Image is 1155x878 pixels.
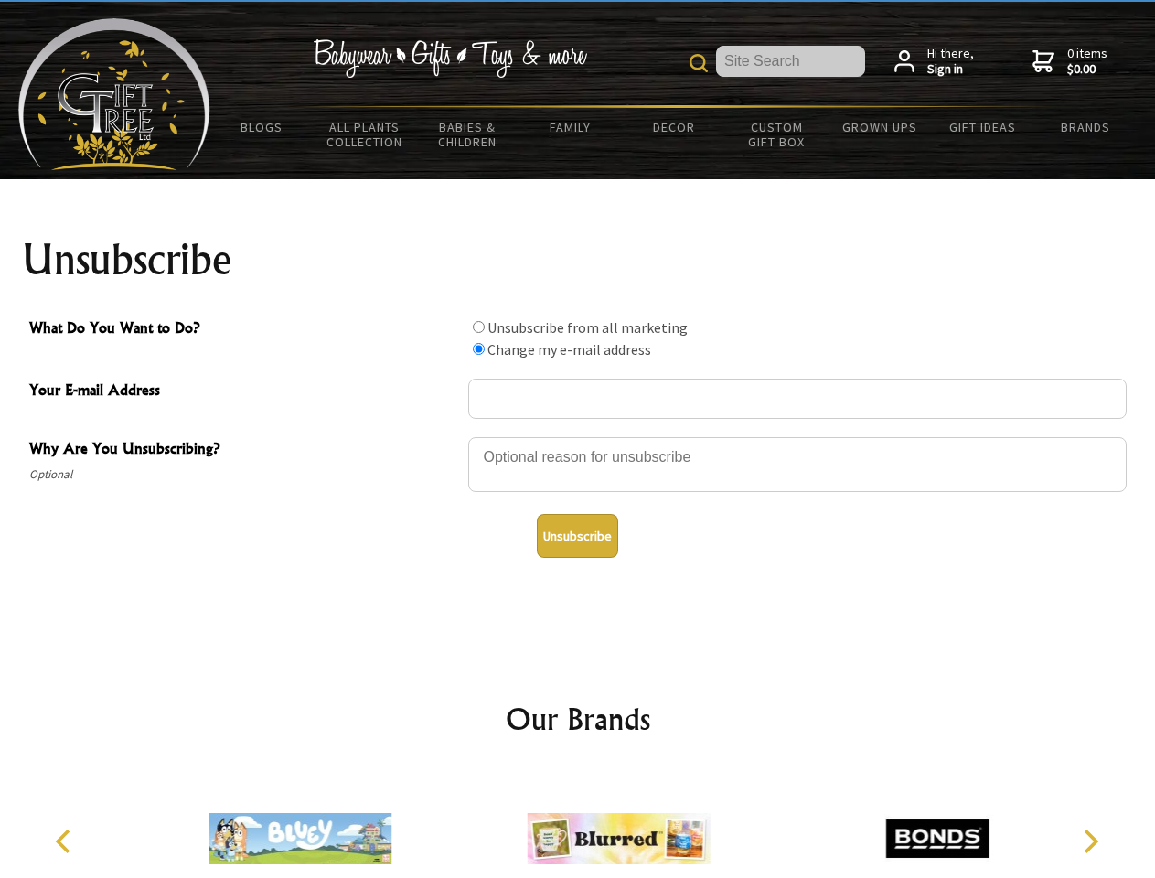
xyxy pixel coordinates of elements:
[22,238,1134,282] h1: Unsubscribe
[468,379,1127,419] input: Your E-mail Address
[46,821,86,862] button: Previous
[1070,821,1110,862] button: Next
[210,108,314,146] a: BLOGS
[1034,108,1138,146] a: Brands
[416,108,519,161] a: Babies & Children
[725,108,829,161] a: Custom Gift Box
[716,46,865,77] input: Site Search
[468,437,1127,492] textarea: Why Are You Unsubscribing?
[1067,45,1107,78] span: 0 items
[29,379,459,405] span: Your E-mail Address
[828,108,931,146] a: Grown Ups
[473,321,485,333] input: What Do You Want to Do?
[690,54,708,72] img: product search
[927,61,974,78] strong: Sign in
[29,437,459,464] span: Why Are You Unsubscribing?
[313,39,587,78] img: Babywear - Gifts - Toys & more
[931,108,1034,146] a: Gift Ideas
[1067,61,1107,78] strong: $0.00
[487,340,651,359] label: Change my e-mail address
[519,108,623,146] a: Family
[29,316,459,343] span: What Do You Want to Do?
[1032,46,1107,78] a: 0 items$0.00
[18,18,210,170] img: Babyware - Gifts - Toys and more...
[487,318,688,337] label: Unsubscribe from all marketing
[314,108,417,161] a: All Plants Collection
[29,464,459,486] span: Optional
[473,343,485,355] input: What Do You Want to Do?
[37,697,1119,741] h2: Our Brands
[537,514,618,558] button: Unsubscribe
[622,108,725,146] a: Decor
[927,46,974,78] span: Hi there,
[894,46,974,78] a: Hi there,Sign in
